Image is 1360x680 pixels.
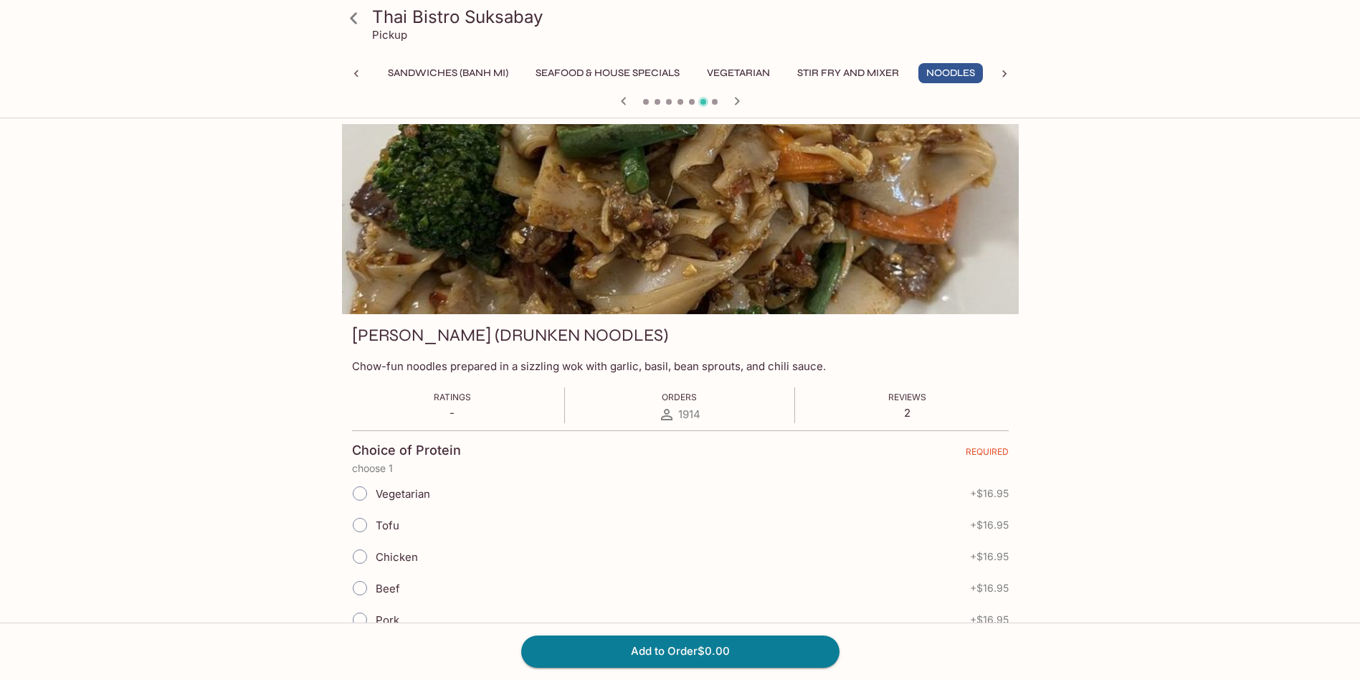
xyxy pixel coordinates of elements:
div: KEE MAO (DRUNKEN NOODLES) [342,124,1019,314]
p: 2 [888,406,926,420]
button: Stir Fry and Mixer [789,63,907,83]
h3: Thai Bistro Suksabay [372,6,1013,28]
span: + $16.95 [970,551,1009,562]
span: Chicken [376,550,418,564]
p: Pickup [372,28,407,42]
button: Vegetarian [699,63,778,83]
span: + $16.95 [970,488,1009,499]
span: 1914 [678,407,700,421]
button: Noodles [918,63,983,83]
p: - [434,406,471,420]
span: Orders [662,392,697,402]
h3: [PERSON_NAME] (DRUNKEN NOODLES) [352,324,668,346]
span: REQUIRED [966,446,1009,463]
span: + $16.95 [970,614,1009,625]
span: Beef [376,582,400,595]
h4: Choice of Protein [352,443,461,458]
button: Add to Order$0.00 [521,636,840,667]
span: Reviews [888,392,926,402]
button: Seafood & House Specials [528,63,688,83]
span: Ratings [434,392,471,402]
span: Vegetarian [376,487,430,501]
p: Chow-fun noodles prepared in a sizzling wok with garlic, basil, bean sprouts, and chili sauce. [352,359,1009,373]
span: + $16.95 [970,582,1009,594]
span: Pork [376,613,399,627]
button: Sandwiches (Banh Mi) [380,63,516,83]
span: + $16.95 [970,519,1009,531]
span: Tofu [376,519,399,532]
p: choose 1 [352,463,1009,474]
